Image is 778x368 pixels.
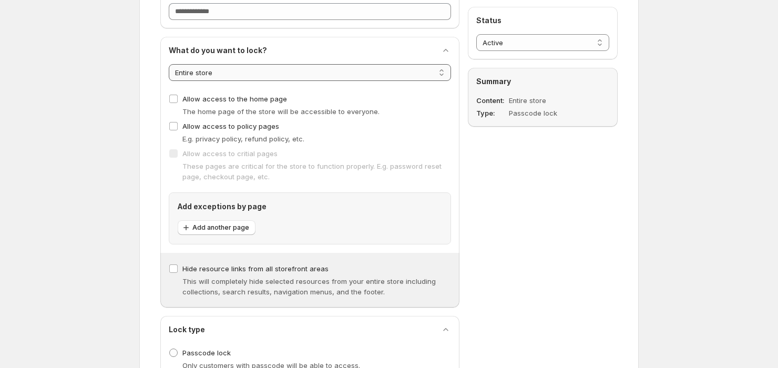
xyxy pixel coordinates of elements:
span: This will completely hide selected resources from your entire store including collections, search... [182,277,436,296]
dt: Content: [476,95,507,106]
dd: Passcode lock [509,108,582,118]
span: Hide resource links from all storefront areas [182,264,329,273]
span: E.g. privacy policy, refund policy, etc. [182,135,304,143]
h2: Lock type [169,324,205,335]
button: Add another page [178,220,255,235]
span: Allow access to critial pages [182,149,278,158]
span: Passcode lock [182,349,231,357]
span: These pages are critical for the store to function properly. E.g. password reset page, checkout p... [182,162,442,181]
h2: Summary [476,76,609,87]
span: Allow access to policy pages [182,122,279,130]
span: Add another page [192,223,249,232]
dt: Type: [476,108,507,118]
h2: What do you want to lock? [169,45,267,56]
span: The home page of the store will be accessible to everyone. [182,107,380,116]
span: Allow access to the home page [182,95,287,103]
dd: Entire store [509,95,582,106]
h2: Add exceptions by page [178,201,442,212]
h2: Status [476,15,609,26]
